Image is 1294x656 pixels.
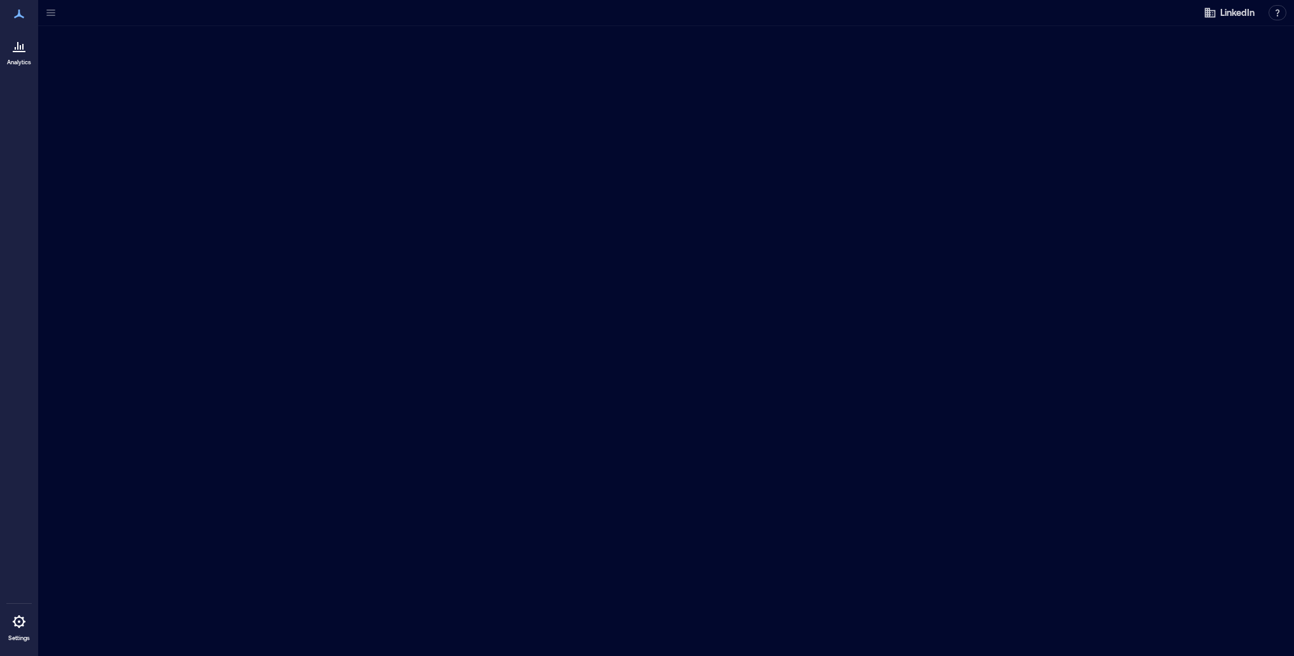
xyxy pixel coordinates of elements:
a: Settings [4,606,34,646]
a: Analytics [3,31,35,70]
span: LinkedIn [1220,6,1255,19]
p: Settings [8,634,30,642]
p: Analytics [7,59,31,66]
button: LinkedIn [1200,3,1258,23]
